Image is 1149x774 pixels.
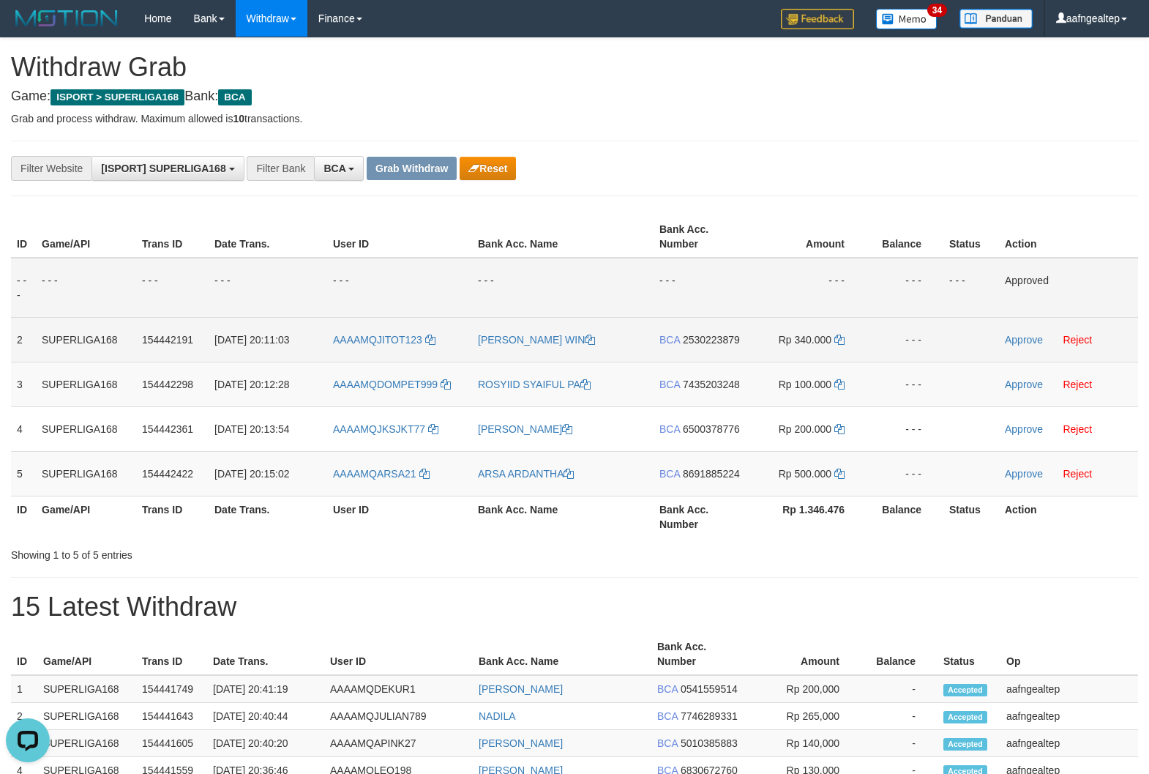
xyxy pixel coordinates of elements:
td: 3 [11,362,36,406]
td: AAAAMQAPINK27 [324,730,473,757]
a: [PERSON_NAME] WIN [478,334,595,346]
img: Feedback.jpg [781,9,854,29]
span: 154442422 [142,468,193,480]
td: - - - [867,451,943,496]
td: AAAAMQJULIAN789 [324,703,473,730]
span: Rp 340.000 [779,334,831,346]
td: - - - [209,258,327,318]
span: BCA [659,334,680,346]
th: Rp 1.346.476 [751,496,867,537]
th: Date Trans. [209,496,327,537]
span: Copy 7435203248 to clipboard [683,379,740,390]
td: SUPERLIGA168 [37,730,136,757]
button: Reset [460,157,516,180]
td: 2 [11,317,36,362]
button: Grab Withdraw [367,157,457,180]
td: SUPERLIGA168 [36,406,136,451]
a: ARSA ARDANTHA [478,468,574,480]
th: ID [11,496,36,537]
img: MOTION_logo.png [11,7,122,29]
td: 154441605 [136,730,207,757]
td: - [861,730,937,757]
td: 2 [11,703,37,730]
th: Amount [751,216,867,258]
span: ISPORT > SUPERLIGA168 [50,89,184,105]
th: User ID [327,496,472,537]
span: 34 [927,4,947,17]
a: AAAAMQDOMPET999 [333,379,451,390]
td: aafngealtep [1000,730,1138,757]
th: ID [11,216,36,258]
span: BCA [657,683,678,695]
span: BCA [657,737,678,749]
span: AAAAMQARSA21 [333,468,416,480]
a: Reject [1063,423,1092,435]
th: Action [999,216,1138,258]
td: Rp 200,000 [747,675,861,703]
a: Reject [1063,468,1092,480]
button: [ISPORT] SUPERLIGA168 [91,156,244,181]
td: - - - [751,258,867,318]
th: Bank Acc. Number [654,496,751,537]
span: Copy 5010385883 to clipboard [681,737,738,749]
a: Approve [1005,423,1043,435]
th: Bank Acc. Number [654,216,751,258]
td: SUPERLIGA168 [37,703,136,730]
a: Approve [1005,334,1043,346]
td: aafngealtep [1000,703,1138,730]
div: Filter Bank [247,156,314,181]
td: Rp 265,000 [747,703,861,730]
div: Filter Website [11,156,91,181]
a: Reject [1063,379,1092,390]
a: AAAAMQJKSJKT77 [333,423,438,435]
span: [DATE] 20:15:02 [214,468,289,480]
span: Copy 6500378776 to clipboard [683,423,740,435]
th: Date Trans. [207,633,324,675]
td: AAAAMQDEKUR1 [324,675,473,703]
span: Accepted [943,738,987,751]
span: Copy 2530223879 to clipboard [683,334,740,346]
span: [ISPORT] SUPERLIGA168 [101,163,225,174]
td: - - - [867,317,943,362]
td: - - - [11,258,36,318]
td: SUPERLIGA168 [36,317,136,362]
a: ROSYIID SYAIFUL PA [478,379,591,390]
th: Balance [867,496,943,537]
td: [DATE] 20:40:44 [207,703,324,730]
a: Approve [1005,379,1043,390]
a: [PERSON_NAME] [479,683,563,695]
th: Date Trans. [209,216,327,258]
span: AAAAMQJITOT123 [333,334,422,346]
span: [DATE] 20:11:03 [214,334,289,346]
img: Button%20Memo.svg [876,9,937,29]
img: panduan.png [959,9,1033,29]
a: Approve [1005,468,1043,480]
td: - - - [867,362,943,406]
span: Rp 200.000 [779,423,831,435]
h1: Withdraw Grab [11,53,1138,82]
span: Accepted [943,711,987,723]
td: - [861,675,937,703]
td: - - - [472,258,654,318]
td: - - - [136,258,209,318]
th: Amount [747,633,861,675]
td: 1 [11,675,37,703]
th: User ID [327,216,472,258]
th: Game/API [36,216,136,258]
th: Game/API [37,633,136,675]
th: Status [943,216,999,258]
td: - - - [867,258,943,318]
td: - - - [867,406,943,451]
td: Rp 140,000 [747,730,861,757]
th: Trans ID [136,633,207,675]
a: Copy 100000 to clipboard [834,379,845,390]
td: aafngealtep [1000,675,1138,703]
td: - - - [36,258,136,318]
a: Copy 340000 to clipboard [834,334,845,346]
td: Approved [999,258,1138,318]
span: Copy 8691885224 to clipboard [683,468,740,480]
h1: 15 Latest Withdraw [11,592,1138,622]
th: Status [943,496,999,537]
th: Balance [861,633,937,675]
span: BCA [323,163,345,174]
